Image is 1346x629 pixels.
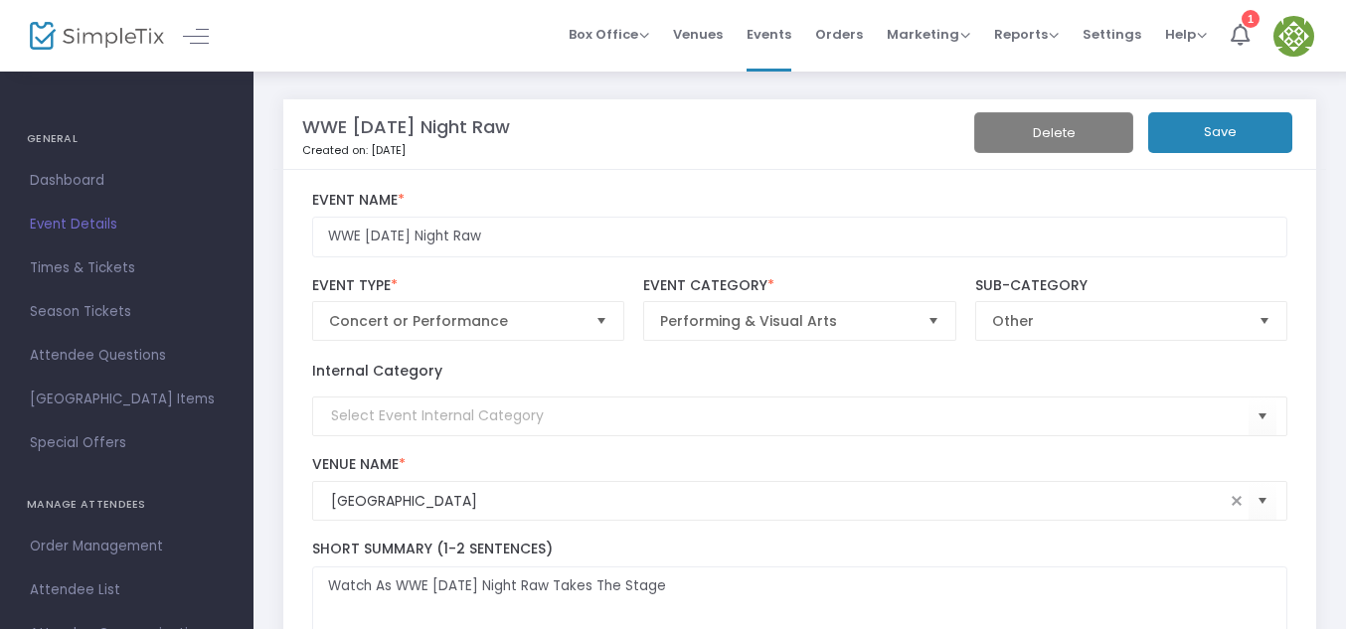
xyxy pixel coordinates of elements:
[747,9,791,60] span: Events
[30,534,224,559] span: Order Management
[312,361,442,382] label: Internal Category
[815,9,863,60] span: Orders
[1249,395,1276,436] button: Select
[994,25,1059,44] span: Reports
[673,9,723,60] span: Venues
[30,343,224,369] span: Attendee Questions
[30,255,224,281] span: Times & Tickets
[1225,489,1249,513] span: clear
[312,456,1288,474] label: Venue Name
[1083,9,1141,60] span: Settings
[1251,302,1278,340] button: Select
[329,311,580,331] span: Concert or Performance
[302,142,966,159] p: Created on: [DATE]
[27,485,227,525] h4: MANAGE ATTENDEES
[30,212,224,237] span: Event Details
[312,539,553,558] span: Short Summary (1-2 Sentences)
[887,25,970,44] span: Marketing
[975,277,1287,295] label: Sub-Category
[1242,10,1260,28] div: 1
[1249,481,1276,522] button: Select
[312,192,1288,210] label: Event Name
[30,387,224,412] span: [GEOGRAPHIC_DATA] Items
[643,277,955,295] label: Event Category
[30,430,224,456] span: Special Offers
[331,491,1226,512] input: Select Venue
[660,311,911,331] span: Performing & Visual Arts
[992,311,1243,331] span: Other
[302,113,510,140] m-panel-title: WWE [DATE] Night Raw
[27,119,227,159] h4: GENERAL
[1148,112,1292,153] button: Save
[974,112,1133,153] button: Delete
[920,302,947,340] button: Select
[30,168,224,194] span: Dashboard
[30,577,224,603] span: Attendee List
[331,405,1250,426] input: Select Event Internal Category
[1165,25,1207,44] span: Help
[588,302,615,340] button: Select
[312,217,1288,257] input: Enter Event Name
[312,277,624,295] label: Event Type
[30,299,224,325] span: Season Tickets
[569,25,649,44] span: Box Office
